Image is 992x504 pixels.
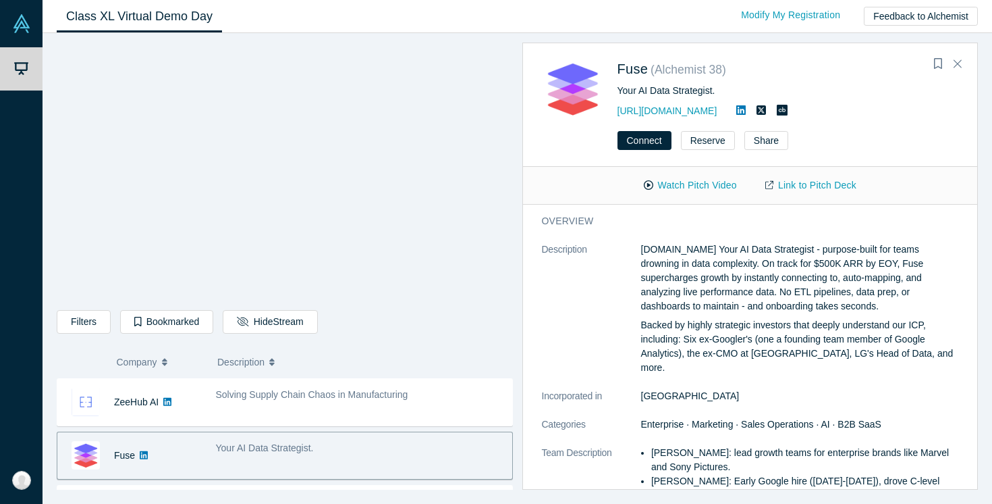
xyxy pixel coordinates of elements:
[72,388,100,416] img: ZeeHub AI's Logo
[947,53,968,75] button: Close
[57,310,111,334] button: Filters
[57,1,222,32] a: Class XL Virtual Demo Day
[641,419,881,430] span: Enterprise · Marketing · Sales Operations · AI · B2B SaaS
[117,348,204,376] button: Company
[641,318,959,375] p: Backed by highly strategic investors that deeply understand our ICP, including: Six ex-Googler's ...
[217,348,265,376] span: Description
[216,389,408,400] span: Solving Supply Chain Chaos in Manufacturing
[641,243,959,313] p: [DOMAIN_NAME] Your AI Data Strategist - purpose-built for teams drowning in data complexity. On t...
[641,389,959,403] dd: [GEOGRAPHIC_DATA]
[617,131,671,150] button: Connect
[651,474,958,503] li: [PERSON_NAME]: Early Google hire ([DATE]-[DATE]), drove C-level strategic partnerships with enter...
[651,446,958,474] li: [PERSON_NAME]: lead growth teams for enterprise brands like Marvel and Sony Pictures.
[216,443,314,453] span: Your AI Data Strategist.
[727,3,854,27] a: Modify My Registration
[651,63,726,76] small: ( Alchemist 38 )
[617,61,649,76] a: Fuse
[72,441,100,470] img: Fuse's Logo
[542,243,641,389] dt: Description
[929,55,947,74] button: Bookmark
[114,397,159,407] a: ZeeHub AI
[12,14,31,33] img: Alchemist Vault Logo
[617,105,717,116] a: [URL][DOMAIN_NAME]
[864,7,978,26] button: Feedback to Alchemist
[57,44,512,300] iframe: Alchemist Class XL Demo Day: Vault
[542,389,641,418] dt: Incorporated in
[542,418,641,446] dt: Categories
[542,214,940,228] h3: overview
[630,174,751,197] button: Watch Pitch Video
[751,174,871,197] a: Link to Pitch Deck
[120,310,213,334] button: Bookmarked
[114,450,135,461] a: Fuse
[12,471,31,490] img: Farouk Najjar's Account
[217,348,503,376] button: Description
[542,58,603,120] img: Fuse's Logo
[617,84,959,98] div: Your AI Data Strategist.
[681,131,735,150] button: Reserve
[223,310,317,334] button: HideStream
[117,348,157,376] span: Company
[744,131,788,150] button: Share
